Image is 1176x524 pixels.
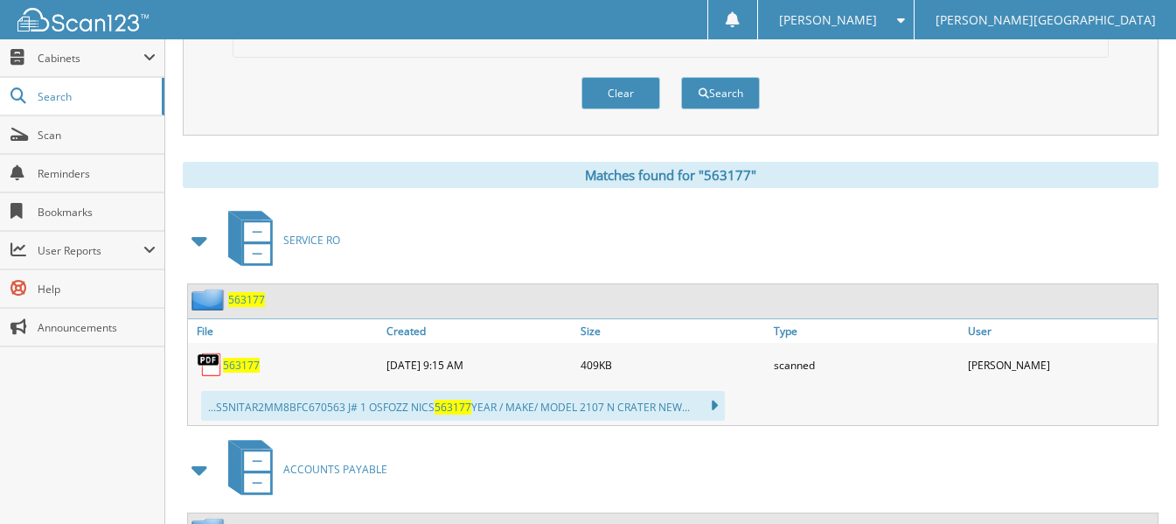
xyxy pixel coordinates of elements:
img: folder2.png [191,289,228,311]
span: Scan [38,128,156,143]
span: Search [38,89,153,104]
span: 563177 [435,400,471,415]
img: scan123-logo-white.svg [17,8,149,31]
a: Type [769,319,964,343]
span: Help [38,282,156,297]
div: [PERSON_NAME] [964,347,1158,382]
div: Matches found for "563177" [183,162,1159,188]
button: Search [681,77,760,109]
a: User [964,319,1158,343]
a: File [188,319,382,343]
button: Clear [581,77,660,109]
span: [PERSON_NAME][GEOGRAPHIC_DATA] [936,15,1156,25]
div: ...S5NITAR2MM8BFC670563 J# 1 OSFOZZ NICS YEAR / MAKE/ MODEL 2107 N CRATER NEW... [201,391,725,421]
span: [PERSON_NAME] [779,15,877,25]
img: PDF.png [197,352,223,378]
a: ACCOUNTS PAYABLE [218,435,387,504]
span: SERVICE RO [283,233,340,248]
span: Announcements [38,320,156,335]
div: scanned [769,347,964,382]
div: [DATE] 9:15 AM [382,347,576,382]
a: 563177 [223,358,260,373]
div: 409KB [576,347,770,382]
span: Reminders [38,166,156,181]
span: ACCOUNTS PAYABLE [283,462,387,477]
span: Cabinets [38,51,143,66]
a: Size [576,319,770,343]
a: Created [382,319,576,343]
a: 563177 [228,292,265,307]
iframe: Chat Widget [1089,440,1176,524]
span: User Reports [38,243,143,258]
span: Bookmarks [38,205,156,220]
a: SERVICE RO [218,206,340,275]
